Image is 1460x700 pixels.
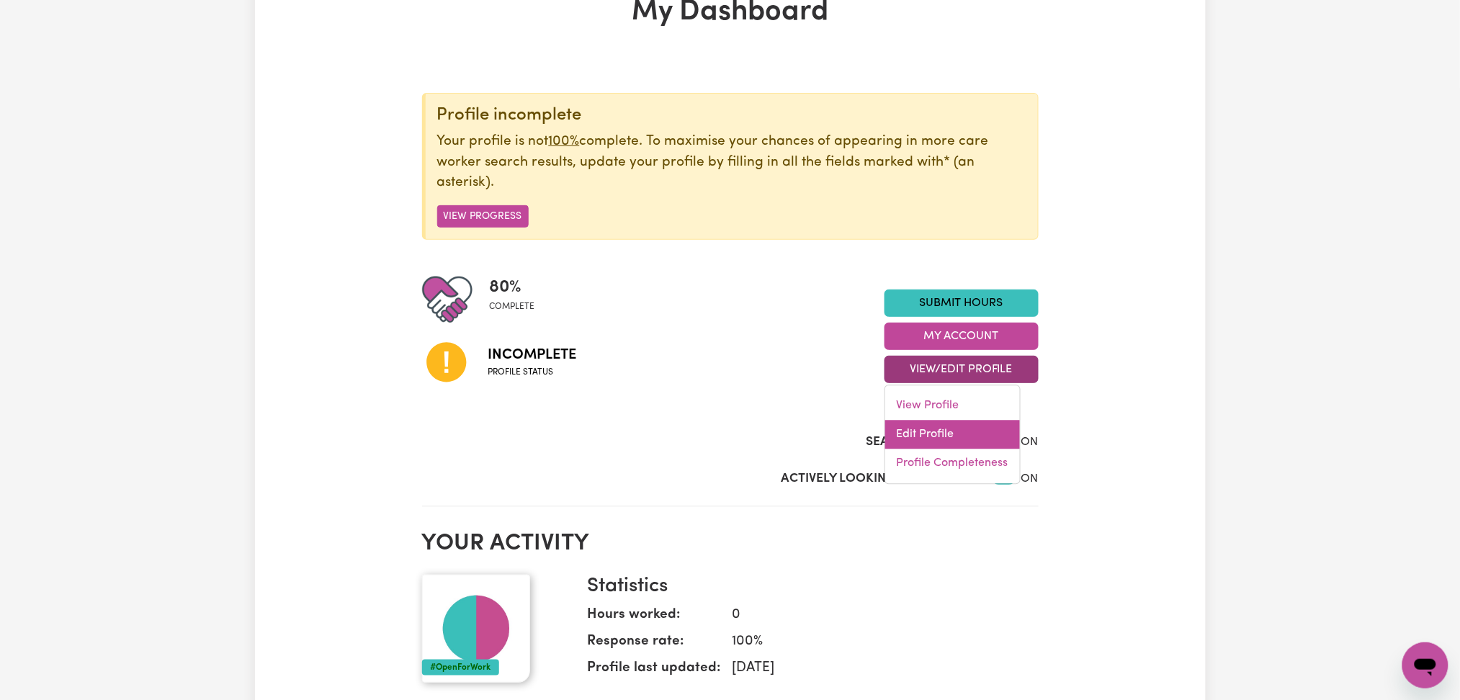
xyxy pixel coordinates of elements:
[588,632,721,658] dt: Response rate:
[885,392,1020,421] a: View Profile
[884,290,1039,317] a: Submit Hours
[437,105,1026,126] div: Profile incomplete
[588,658,721,685] dt: Profile last updated:
[437,132,1026,194] p: Your profile is not complete. To maximise your chances of appearing in more care worker search re...
[885,449,1020,478] a: Profile Completeness
[422,660,499,676] div: #OpenForWork
[422,575,530,683] img: Your profile picture
[490,300,535,313] span: complete
[884,323,1039,350] button: My Account
[721,658,1027,679] dd: [DATE]
[549,135,580,148] u: 100%
[1021,436,1039,448] span: ON
[588,575,1027,599] h3: Statistics
[422,530,1039,557] h2: Your activity
[490,274,547,325] div: Profile completeness: 80%
[1021,473,1039,485] span: ON
[488,366,577,379] span: Profile status
[490,274,535,300] span: 80 %
[588,605,721,632] dt: Hours worked:
[885,421,1020,449] a: Edit Profile
[488,344,577,366] span: Incomplete
[866,433,975,452] label: Search Visibility
[1402,642,1448,688] iframe: Button to launch messaging window
[721,605,1027,626] dd: 0
[884,385,1021,485] div: View/Edit Profile
[721,632,1027,652] dd: 100 %
[437,205,529,228] button: View Progress
[884,356,1039,383] button: View/Edit Profile
[781,470,975,488] label: Actively Looking for Clients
